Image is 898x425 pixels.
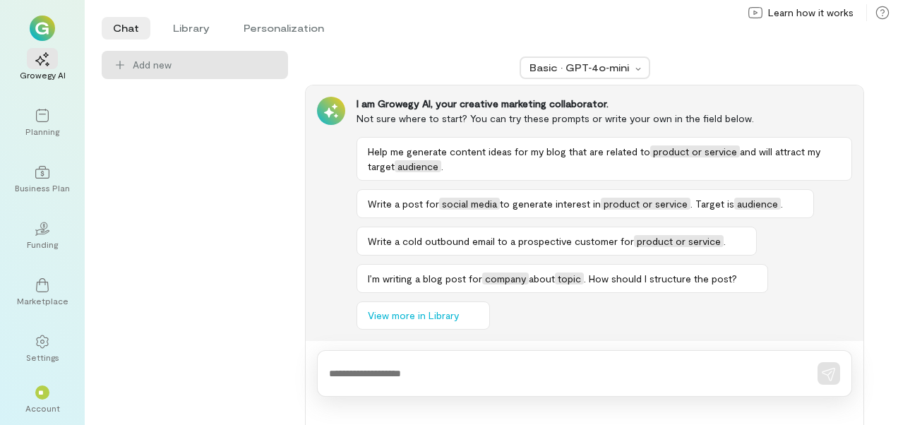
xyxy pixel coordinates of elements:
span: audience [734,198,781,210]
span: Write a cold outbound email to a prospective customer for [368,235,634,247]
li: Personalization [232,17,335,40]
a: Planning [17,97,68,148]
span: I’m writing a blog post for [368,273,482,285]
div: Growegy AI [20,69,66,80]
a: Marketplace [17,267,68,318]
div: Not sure where to start? You can try these prompts or write your own in the field below. [357,111,852,126]
div: Business Plan [15,182,70,193]
a: Growegy AI [17,41,68,92]
div: Settings [26,352,59,363]
div: Account [25,402,60,414]
div: Funding [27,239,58,250]
span: . Target is [690,198,734,210]
span: . [781,198,783,210]
span: product or service [601,198,690,210]
span: product or service [634,235,724,247]
a: Funding [17,210,68,261]
span: Learn how it works [768,6,854,20]
span: social media [439,198,500,210]
li: Chat [102,17,150,40]
div: Planning [25,126,59,137]
button: I’m writing a blog post forcompanyabouttopic. How should I structure the post? [357,264,768,293]
span: to generate interest in [500,198,601,210]
span: product or service [650,145,740,157]
li: Library [162,17,221,40]
button: Write a post forsocial mediato generate interest inproduct or service. Target isaudience. [357,189,814,218]
span: Write a post for [368,198,439,210]
span: topic [555,273,584,285]
button: Write a cold outbound email to a prospective customer forproduct or service. [357,227,757,256]
span: Add new [133,58,277,72]
div: I am Growegy AI, your creative marketing collaborator. [357,97,852,111]
span: audience [395,160,441,172]
span: View more in Library [368,309,459,323]
span: . [724,235,726,247]
button: Help me generate content ideas for my blog that are related toproduct or serviceand will attract ... [357,137,852,181]
span: . How should I structure the post? [584,273,737,285]
span: . [441,160,443,172]
div: Marketplace [17,295,68,306]
a: Business Plan [17,154,68,205]
span: about [529,273,555,285]
button: View more in Library [357,301,490,330]
div: Basic · GPT‑4o‑mini [529,61,631,75]
span: company [482,273,529,285]
span: Help me generate content ideas for my blog that are related to [368,145,650,157]
a: Settings [17,323,68,374]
